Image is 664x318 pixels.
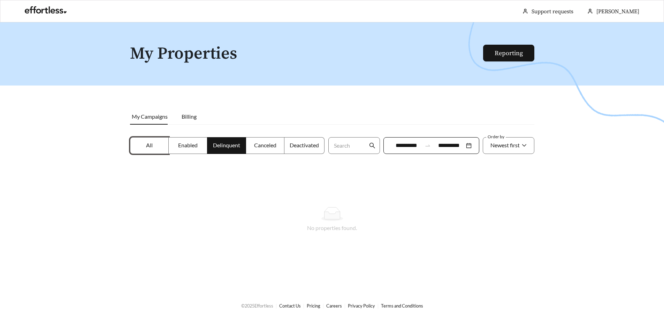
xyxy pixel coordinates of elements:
[495,49,523,57] a: Reporting
[182,113,197,120] span: Billing
[146,142,153,148] span: All
[132,113,168,120] span: My Campaigns
[596,8,639,15] span: [PERSON_NAME]
[130,45,484,63] h1: My Properties
[490,142,520,148] span: Newest first
[138,224,526,232] div: No properties found.
[254,142,276,148] span: Canceled
[369,142,375,149] span: search
[532,8,573,15] a: Support requests
[178,142,198,148] span: Enabled
[213,142,240,148] span: Delinquent
[290,142,319,148] span: Deactivated
[425,142,431,149] span: to
[425,142,431,149] span: swap-right
[483,45,534,61] button: Reporting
